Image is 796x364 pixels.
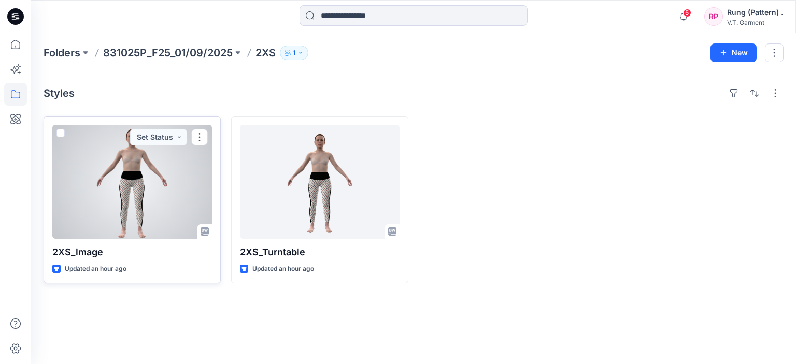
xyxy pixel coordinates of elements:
a: 2XS_lmage [52,125,212,239]
a: 831025P_F25_01/09/2025 [103,46,233,60]
span: 5 [683,9,691,17]
p: Updated an hour ago [252,264,314,274]
div: Rung (Pattern) . [727,6,783,19]
p: 2XS_Turntable [240,245,400,259]
a: Folders [44,46,80,60]
a: 2XS_Turntable [240,125,400,239]
p: 2XS_lmage [52,245,212,259]
h4: Styles [44,87,75,99]
button: 1 [280,46,308,60]
p: 1 [293,47,295,59]
p: Updated an hour ago [65,264,126,274]
p: 2XS [255,46,276,60]
div: V.T. Garment [727,19,783,26]
div: RP [704,7,723,26]
button: New [710,43,757,62]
